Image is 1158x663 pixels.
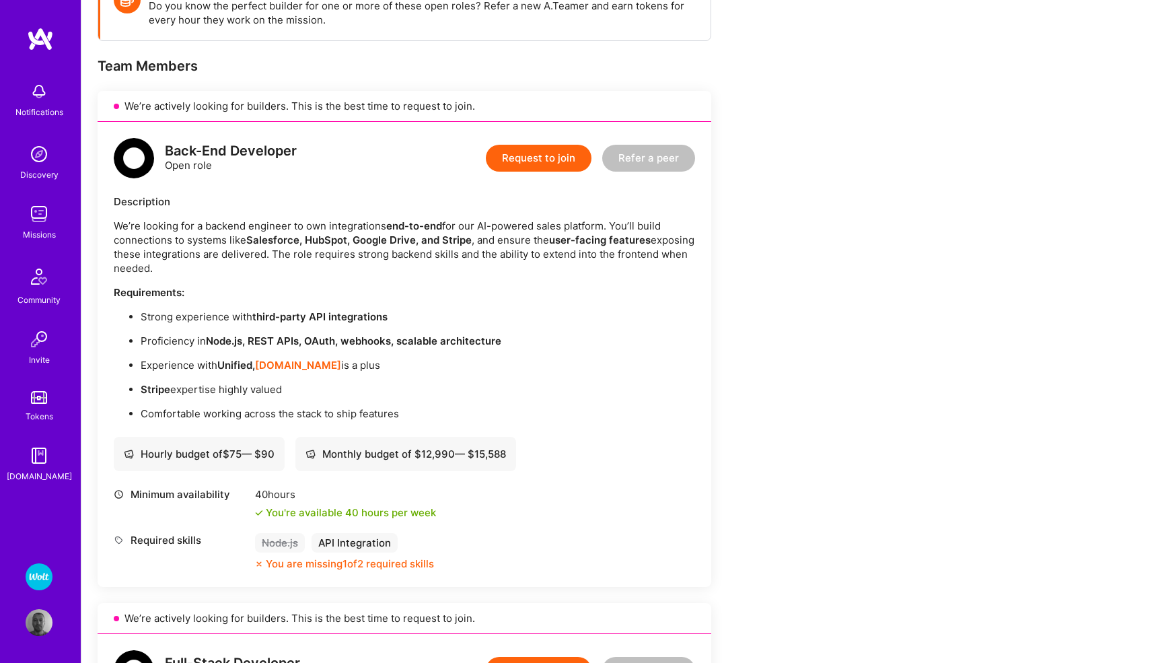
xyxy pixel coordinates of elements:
img: Invite [26,326,52,353]
a: [DOMAIN_NAME] [255,359,341,372]
div: Open role [165,144,297,172]
div: Tokens [26,409,53,423]
strong: third-party API integrations [252,310,388,323]
strong: end-to-end [386,219,442,232]
div: Team Members [98,57,711,75]
strong: Unified, [217,359,255,372]
strong: Salesforce, HubSpot, Google Drive, and Stripe [246,234,472,246]
strong: Node.js, REST APIs, OAuth, webhooks, scalable architecture [206,335,501,347]
i: icon Cash [305,449,316,459]
img: guide book [26,442,52,469]
img: teamwork [26,201,52,228]
img: discovery [26,141,52,168]
div: Back-End Developer [165,144,297,158]
p: expertise highly valued [141,382,695,396]
div: Invite [29,353,50,367]
div: We’re actively looking for builders. This is the best time to request to join. [98,603,711,634]
div: Required skills [114,533,248,547]
p: Experience with is a plus [141,358,695,372]
div: [DOMAIN_NAME] [7,469,72,483]
div: Minimum availability [114,487,248,501]
i: icon Tag [114,535,124,545]
strong: Requirements: [114,286,184,299]
img: Wolt - Fintech: Payments Expansion Team [26,563,52,590]
button: Request to join [486,145,591,172]
button: Refer a peer [602,145,695,172]
i: icon CloseOrange [255,560,263,568]
div: Description [114,195,695,209]
div: 40 hours [255,487,436,501]
div: Notifications [15,105,63,119]
img: logo [27,27,54,51]
p: Comfortable working across the stack to ship features [141,407,695,421]
div: You are missing 1 of 2 required skills [266,557,434,571]
img: bell [26,78,52,105]
div: Hourly budget of $ 75 — $ 90 [124,447,275,461]
p: Proficiency in [141,334,695,348]
a: User Avatar [22,609,56,636]
i: icon Cash [124,449,134,459]
p: Strong experience with [141,310,695,324]
a: Wolt - Fintech: Payments Expansion Team [22,563,56,590]
div: Node.js [255,533,305,553]
div: Monthly budget of $ 12,990 — $ 15,588 [305,447,506,461]
img: logo [114,138,154,178]
i: icon Clock [114,489,124,499]
img: User Avatar [26,609,52,636]
img: Community [23,260,55,293]
div: Discovery [20,168,59,182]
div: API Integration [312,533,398,553]
p: We’re looking for a backend engineer to own integrations for our AI-powered sales platform. You’l... [114,219,695,275]
strong: Stripe [141,383,170,396]
div: You're available 40 hours per week [255,505,436,520]
strong: user-facing features [549,234,651,246]
div: We’re actively looking for builders. This is the best time to request to join. [98,91,711,122]
img: tokens [31,391,47,404]
div: Community [17,293,61,307]
i: icon Check [255,509,263,517]
div: Missions [23,228,56,242]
